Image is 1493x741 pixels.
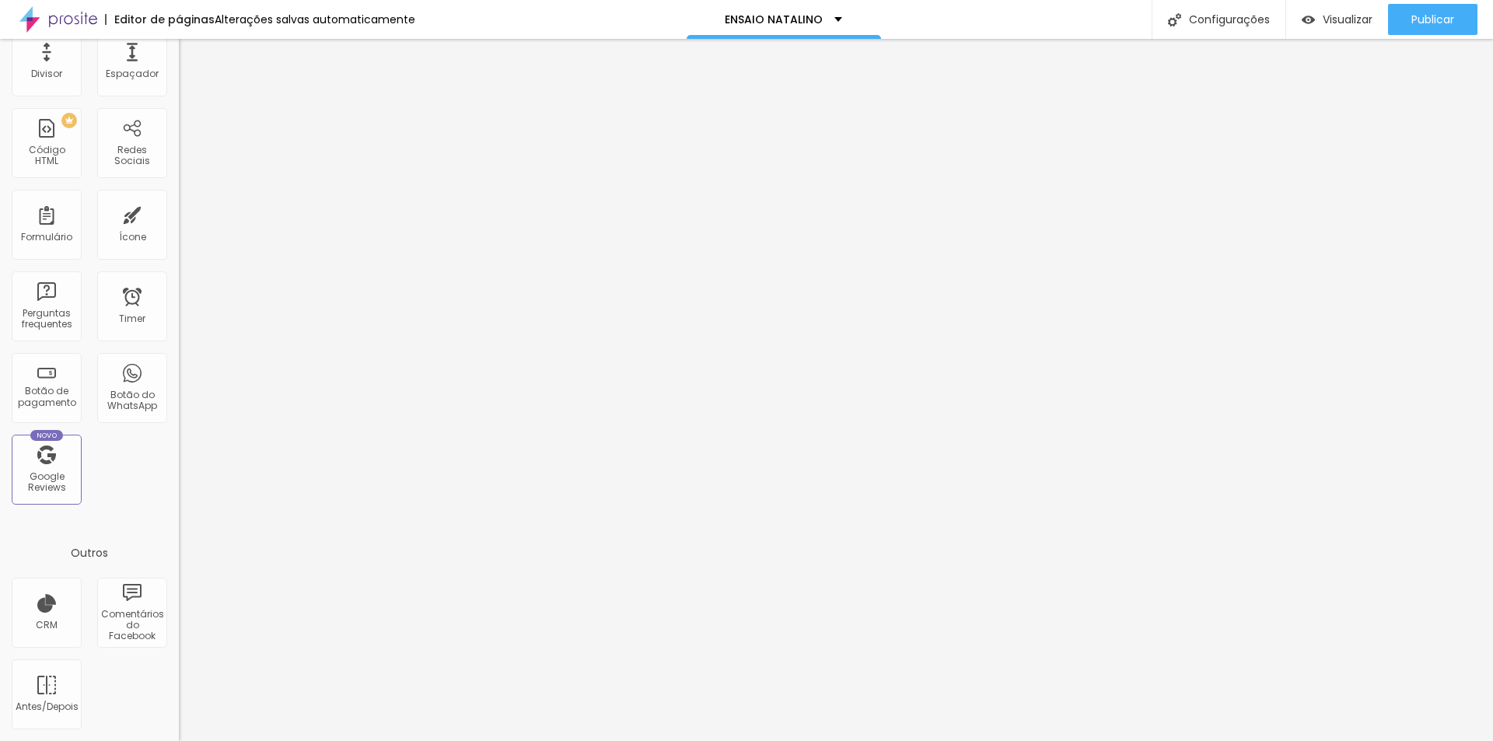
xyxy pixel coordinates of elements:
[36,620,58,631] div: CRM
[105,14,215,25] div: Editor de páginas
[179,39,1493,741] iframe: Editor
[1388,4,1477,35] button: Publicar
[21,232,72,243] div: Formulário
[16,145,77,167] div: Código HTML
[31,68,62,79] div: Divisor
[16,701,77,712] div: Antes/Depois
[1411,13,1454,26] span: Publicar
[725,14,823,25] p: ENSAIO NATALINO
[119,313,145,324] div: Timer
[16,386,77,408] div: Botão de pagamento
[1286,4,1388,35] button: Visualizar
[1302,13,1315,26] img: view-1.svg
[119,232,146,243] div: Ícone
[16,471,77,494] div: Google Reviews
[215,14,415,25] div: Alterações salvas automaticamente
[101,390,163,412] div: Botão do WhatsApp
[1323,13,1372,26] span: Visualizar
[30,430,64,441] div: Novo
[106,68,159,79] div: Espaçador
[101,145,163,167] div: Redes Sociais
[16,308,77,330] div: Perguntas frequentes
[101,609,163,642] div: Comentários do Facebook
[1168,13,1181,26] img: Icone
